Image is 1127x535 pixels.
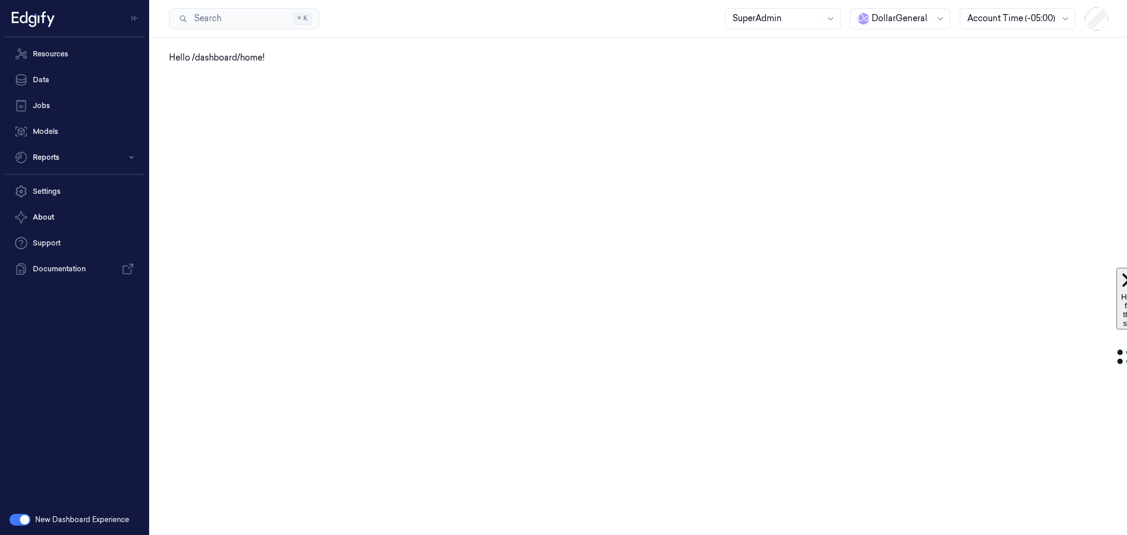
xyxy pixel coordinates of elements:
[5,206,144,229] button: About
[5,257,144,281] a: Documentation
[169,8,319,29] button: Search⌘K
[5,180,144,203] a: Settings
[5,120,144,143] a: Models
[126,9,144,28] button: Toggle Navigation
[858,13,869,25] span: D o
[190,12,221,25] span: Search
[169,52,1108,64] div: Hello /dashboard/home!
[5,146,144,169] button: Reports
[5,231,144,255] a: Support
[5,68,144,92] a: Data
[5,94,144,117] a: Jobs
[5,42,144,66] a: Resources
